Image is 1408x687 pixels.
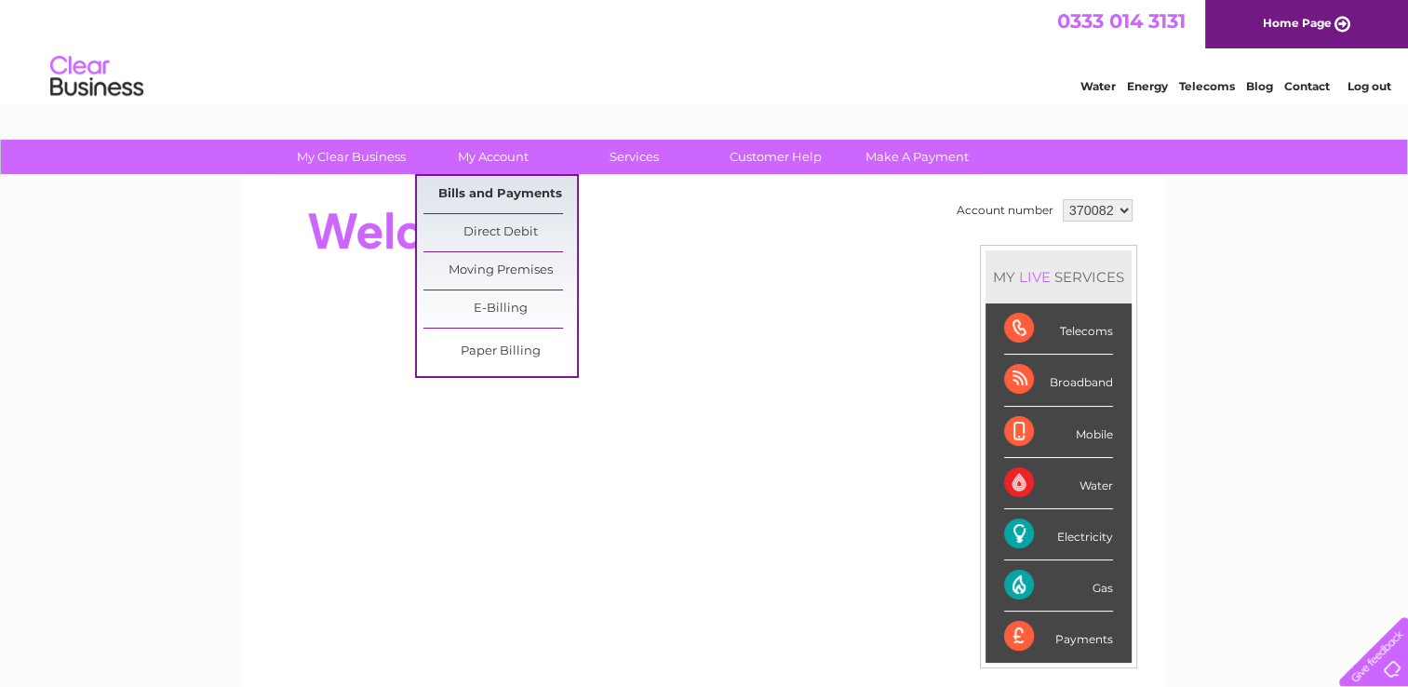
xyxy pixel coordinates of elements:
div: Mobile [1004,407,1113,458]
a: Direct Debit [423,214,577,251]
div: Electricity [1004,509,1113,560]
a: Blog [1246,79,1273,93]
a: Make A Payment [840,140,994,174]
a: 0333 014 3131 [1057,9,1186,33]
a: Log out [1347,79,1390,93]
div: Clear Business is a trading name of Verastar Limited (registered in [GEOGRAPHIC_DATA] No. 3667643... [265,10,1145,90]
a: E-Billing [423,290,577,328]
a: Moving Premises [423,252,577,290]
a: Services [557,140,711,174]
a: Contact [1284,79,1330,93]
a: My Account [416,140,570,174]
a: Telecoms [1179,79,1235,93]
div: Gas [1004,560,1113,612]
a: Paper Billing [423,333,577,370]
div: Telecoms [1004,303,1113,355]
div: MY SERVICES [986,250,1132,303]
a: Bills and Payments [423,176,577,213]
img: logo.png [49,48,144,105]
a: Customer Help [699,140,852,174]
div: LIVE [1015,268,1054,286]
div: Payments [1004,612,1113,662]
div: Water [1004,458,1113,509]
a: My Clear Business [275,140,428,174]
a: Energy [1127,79,1168,93]
div: Broadband [1004,355,1113,406]
td: Account number [952,195,1058,226]
a: Water [1080,79,1116,93]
